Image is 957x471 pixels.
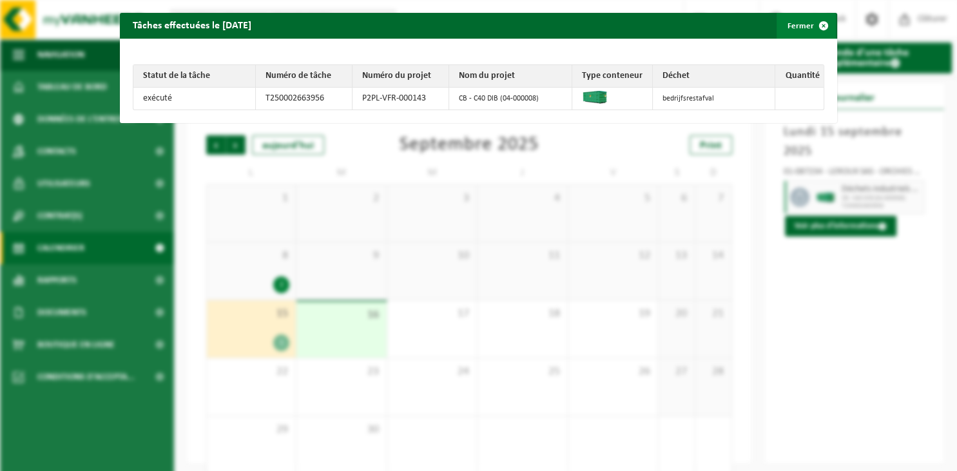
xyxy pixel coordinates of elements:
[777,13,836,39] button: Fermer
[449,65,572,88] th: Nom du projet
[653,65,776,88] th: Déchet
[133,88,256,110] td: exécuté
[653,88,776,110] td: bedrijfsrestafval
[256,65,353,88] th: Numéro de tâche
[775,65,824,88] th: Quantité
[353,65,449,88] th: Numéro du projet
[582,91,608,104] img: HK-XC-40-GN-00
[120,13,264,37] h2: Tâches effectuées le [DATE]
[256,88,353,110] td: T250002663956
[133,65,256,88] th: Statut de la tâche
[572,65,653,88] th: Type conteneur
[353,88,449,110] td: P2PL-VFR-000143
[449,88,572,110] td: CB - C40 DIB (04-000008)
